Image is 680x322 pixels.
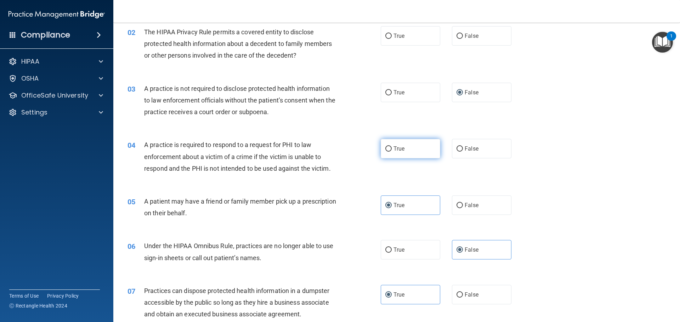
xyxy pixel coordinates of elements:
[385,90,392,95] input: True
[144,28,332,59] span: The HIPAA Privacy Rule permits a covered entity to disclose protected health information about a ...
[21,57,39,66] p: HIPAA
[127,141,135,150] span: 04
[457,146,463,152] input: False
[393,202,404,209] span: True
[465,291,478,298] span: False
[385,292,392,298] input: True
[457,34,463,39] input: False
[144,287,329,318] span: Practices can dispose protected health information in a dumpster accessible by the public so long...
[21,30,70,40] h4: Compliance
[47,292,79,299] a: Privacy Policy
[9,302,67,309] span: Ⓒ Rectangle Health 2024
[393,89,404,96] span: True
[385,203,392,208] input: True
[144,141,331,172] span: A practice is required to respond to a request for PHI to law enforcement about a victim of a cri...
[385,146,392,152] input: True
[465,33,478,39] span: False
[8,91,103,100] a: OfficeSafe University
[385,34,392,39] input: True
[9,292,39,299] a: Terms of Use
[393,145,404,152] span: True
[385,247,392,253] input: True
[21,74,39,83] p: OSHA
[127,242,135,251] span: 06
[8,7,105,22] img: PMB logo
[465,89,478,96] span: False
[393,33,404,39] span: True
[457,90,463,95] input: False
[127,85,135,93] span: 03
[465,145,478,152] span: False
[127,28,135,37] span: 02
[465,202,478,209] span: False
[465,246,478,253] span: False
[652,32,673,53] button: Open Resource Center, 1 new notification
[457,203,463,208] input: False
[127,287,135,295] span: 07
[393,246,404,253] span: True
[8,57,103,66] a: HIPAA
[457,292,463,298] input: False
[457,247,463,253] input: False
[393,291,404,298] span: True
[127,198,135,206] span: 05
[21,91,88,100] p: OfficeSafe University
[144,198,336,217] span: A patient may have a friend or family member pick up a prescription on their behalf.
[144,242,334,261] span: Under the HIPAA Omnibus Rule, practices are no longer able to use sign-in sheets or call out pati...
[144,85,335,116] span: A practice is not required to disclose protected health information to law enforcement officials ...
[670,36,673,45] div: 1
[21,108,47,117] p: Settings
[8,74,103,83] a: OSHA
[8,108,103,117] a: Settings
